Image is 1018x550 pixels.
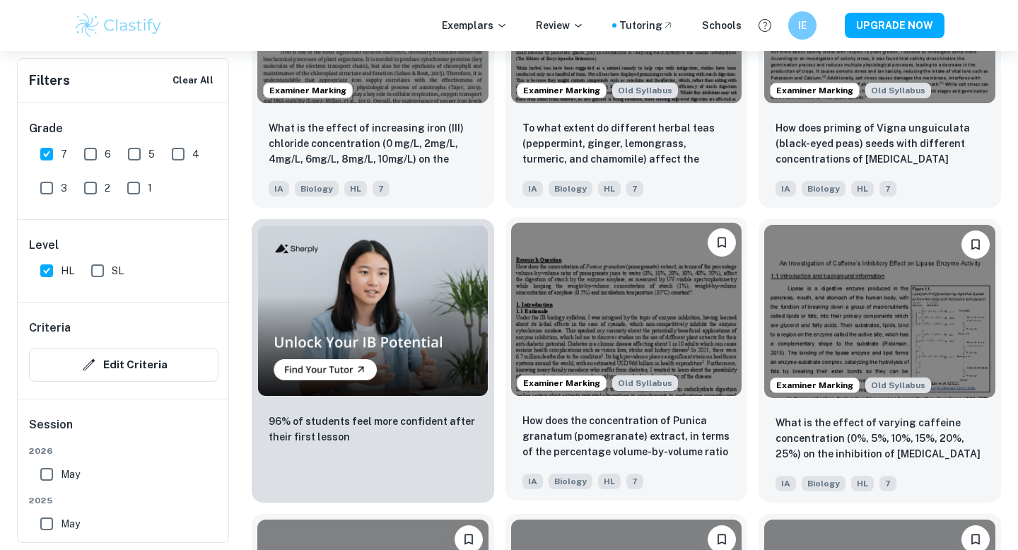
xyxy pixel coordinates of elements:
span: Biology [802,476,846,491]
img: Clastify logo [74,11,163,40]
span: HL [344,181,367,197]
span: IA [776,476,796,491]
a: Examiner MarkingStarting from the May 2025 session, the Biology IA requirements have changed. It'... [505,219,748,503]
a: Thumbnail96% of students feel more confident after their first lesson [252,219,494,503]
span: HL [598,181,621,197]
span: Examiner Marking [517,377,606,390]
span: Biology [802,181,846,197]
span: 7 [373,181,390,197]
span: HL [61,263,74,279]
p: What is the effect of varying caffeine concentration (0%, 5%, 10%, 15%, 20%, 25%) on the inhibiti... [776,415,984,463]
span: Old Syllabus [612,375,678,391]
a: Tutoring [619,18,674,33]
span: IA [269,181,289,197]
span: 7 [879,181,896,197]
img: Biology IA example thumbnail: How does the concentration of Punica gra [511,223,742,396]
img: Thumbnail [257,225,488,397]
button: Help and Feedback [753,13,777,37]
h6: Filters [29,71,70,90]
span: 7 [626,181,643,197]
span: May [61,516,80,532]
span: IA [776,181,796,197]
p: How does the concentration of Punica granatum (pomegranate) extract, in terms of the percentage v... [522,413,731,461]
div: Starting from the May 2025 session, the Biology IA requirements have changed. It's OK to refer to... [612,83,678,98]
a: Examiner MarkingStarting from the May 2025 session, the Biology IA requirements have changed. It'... [759,219,1001,503]
h6: Grade [29,120,218,137]
h6: Criteria [29,320,71,337]
span: Old Syllabus [612,83,678,98]
span: Old Syllabus [865,378,931,393]
h6: Level [29,237,218,254]
button: Bookmark [708,228,736,257]
span: 7 [879,476,896,491]
span: 2026 [29,445,218,457]
span: 6 [105,146,111,162]
a: Schools [702,18,742,33]
span: HL [851,181,874,197]
p: Review [536,18,584,33]
div: Starting from the May 2025 session, the Biology IA requirements have changed. It's OK to refer to... [865,83,931,98]
span: 7 [626,474,643,489]
p: What is the effect of increasing iron (III) chloride concentration (0 mg/L, 2mg/L, 4mg/L, 6mg/L, ... [269,120,477,168]
span: HL [598,474,621,489]
span: 4 [192,146,199,162]
span: 3 [61,180,67,196]
span: May [61,467,80,482]
span: Examiner Marking [264,84,352,97]
span: IA [522,181,543,197]
span: 1 [148,180,152,196]
span: Biology [549,474,592,489]
button: IE [788,11,817,40]
span: 2 [105,180,110,196]
p: 96% of students feel more confident after their first lesson [269,414,477,445]
img: Biology IA example thumbnail: What is the effect of varying caffeine c [764,225,995,398]
p: Exemplars [442,18,508,33]
span: 5 [148,146,155,162]
span: Examiner Marking [771,84,859,97]
span: Examiner Marking [771,379,859,392]
h6: IE [795,18,811,33]
div: Starting from the May 2025 session, the Biology IA requirements have changed. It's OK to refer to... [865,378,931,393]
span: IA [522,474,543,489]
span: Biology [295,181,339,197]
p: To what extent do different herbal teas (peppermint, ginger, lemongrass, turmeric, and chamomile)... [522,120,731,168]
span: SL [112,263,124,279]
span: 2025 [29,494,218,507]
span: Examiner Marking [517,84,606,97]
p: How does priming of Vigna unguiculata (black-eyed peas) seeds with different concentrations of as... [776,120,984,168]
button: Bookmark [961,230,990,259]
h6: Session [29,416,218,445]
div: Starting from the May 2025 session, the Biology IA requirements have changed. It's OK to refer to... [612,375,678,391]
button: UPGRADE NOW [845,13,944,38]
button: Edit Criteria [29,348,218,382]
span: Old Syllabus [865,83,931,98]
span: HL [851,476,874,491]
span: 7 [61,146,67,162]
button: Clear All [169,70,217,91]
span: Biology [549,181,592,197]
